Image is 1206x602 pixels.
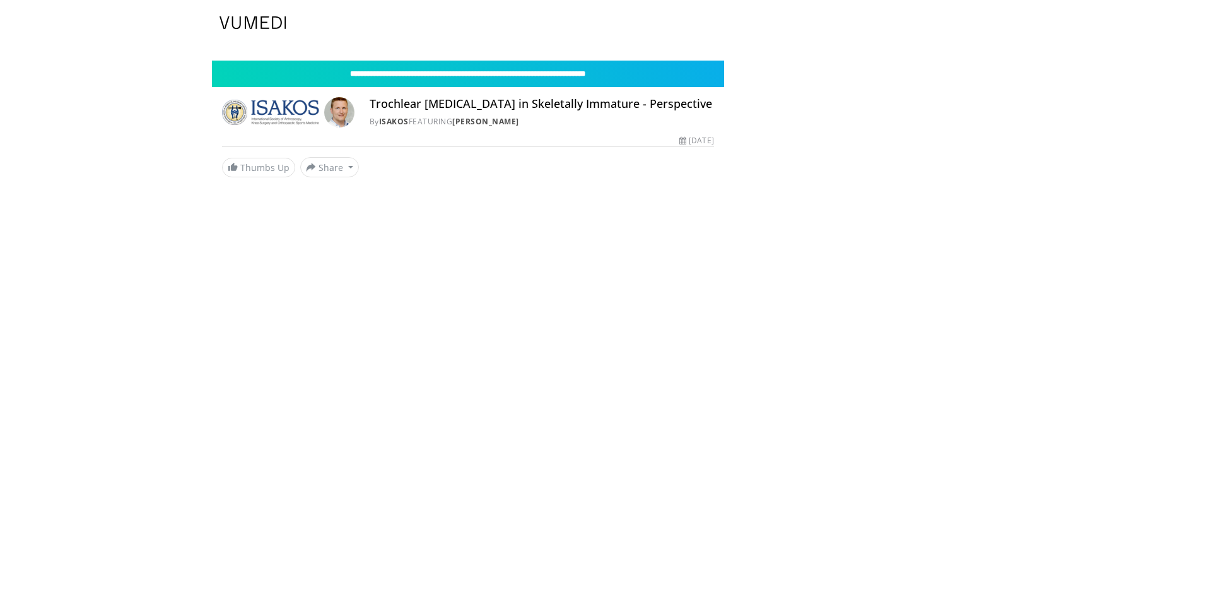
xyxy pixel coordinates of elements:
[370,97,714,111] h4: Trochlear [MEDICAL_DATA] in Skeletally Immature - Perspective
[679,135,713,146] div: [DATE]
[300,157,359,177] button: Share
[379,116,409,127] a: ISAKOS
[222,158,295,177] a: Thumbs Up
[324,97,354,127] img: Avatar
[370,116,714,127] div: By FEATURING
[220,16,286,29] img: VuMedi Logo
[222,97,319,127] img: ISAKOS
[452,116,519,127] a: [PERSON_NAME]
